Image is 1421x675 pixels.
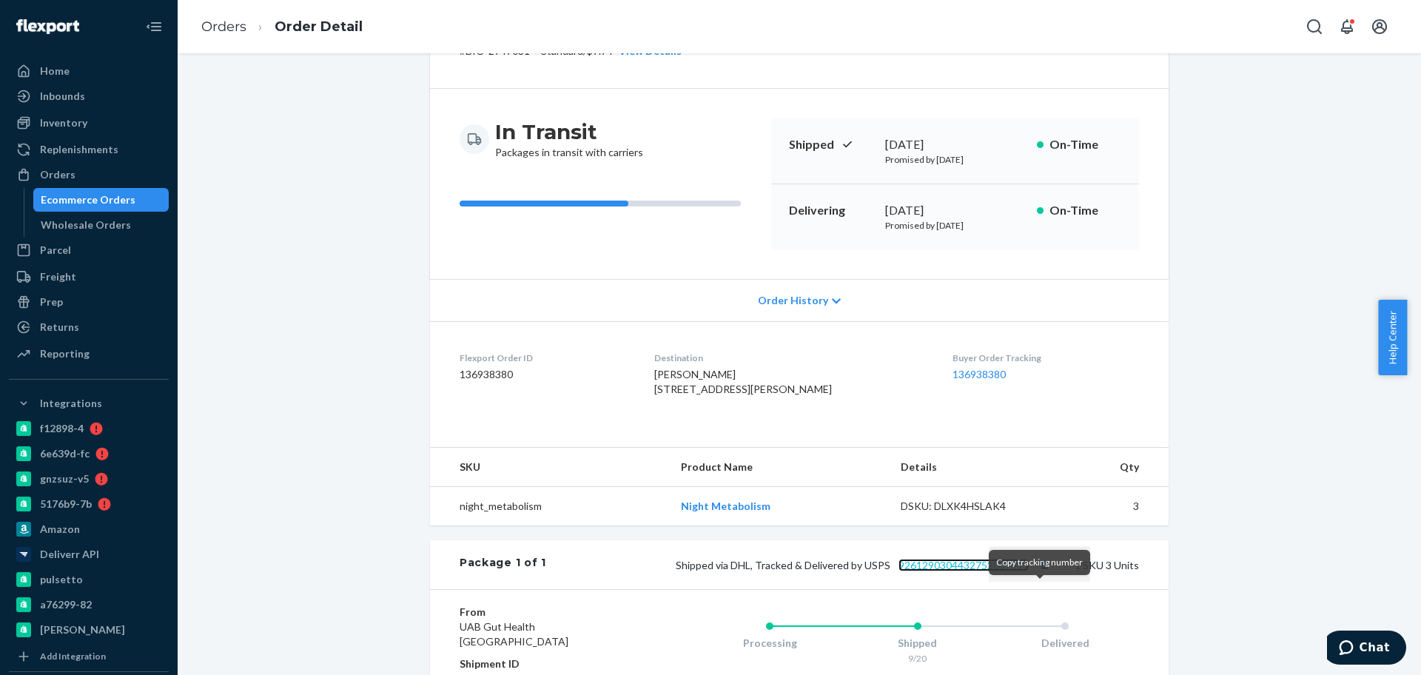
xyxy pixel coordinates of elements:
[1378,300,1407,375] button: Help Center
[189,5,374,49] ol: breadcrumbs
[9,492,169,516] a: 5176b9-7b
[40,547,99,562] div: Deliverr API
[696,636,844,651] div: Processing
[9,618,169,642] a: [PERSON_NAME]
[1049,136,1121,153] p: On-Time
[991,636,1139,651] div: Delivered
[889,448,1052,487] th: Details
[885,202,1025,219] div: [DATE]
[9,111,169,135] a: Inventory
[9,265,169,289] a: Freight
[40,269,76,284] div: Freight
[40,295,63,309] div: Prep
[9,59,169,83] a: Home
[40,622,125,637] div: [PERSON_NAME]
[885,153,1025,166] p: Promised by [DATE]
[33,213,169,237] a: Wholesale Orders
[9,568,169,591] a: pulsetto
[9,290,169,314] a: Prep
[16,19,79,34] img: Flexport logo
[40,89,85,104] div: Inbounds
[758,293,828,308] span: Order History
[430,487,669,526] td: night_metabolism
[901,499,1040,514] div: DSKU: DLXK4HSLAK4
[460,656,636,671] dt: Shipment ID
[430,448,669,487] th: SKU
[41,218,131,232] div: Wholesale Orders
[1332,12,1362,41] button: Open notifications
[460,352,631,364] dt: Flexport Order ID
[495,118,643,145] h3: In Transit
[1300,12,1329,41] button: Open Search Box
[40,471,89,486] div: gnzsuz-v5
[1365,12,1394,41] button: Open account menu
[9,417,169,440] a: f12898-4
[9,138,169,161] a: Replenishments
[460,555,546,574] div: Package 1 of 1
[9,517,169,541] a: Amazon
[789,202,873,219] p: Delivering
[139,12,169,41] button: Close Navigation
[996,557,1083,568] span: Copy tracking number
[460,367,631,382] dd: 136938380
[275,19,363,35] a: Order Detail
[9,163,169,187] a: Orders
[1327,631,1406,668] iframe: Opens a widget where you can chat to one of our agents
[40,320,79,335] div: Returns
[1051,448,1169,487] th: Qty
[676,559,1054,571] span: Shipped via DHL, Tracked & Delivered by USPS
[40,64,70,78] div: Home
[40,167,75,182] div: Orders
[40,346,90,361] div: Reporting
[9,84,169,108] a: Inbounds
[33,188,169,212] a: Ecommerce Orders
[9,467,169,491] a: gnzsuz-v5
[9,342,169,366] a: Reporting
[9,648,169,665] a: Add Integration
[201,19,246,35] a: Orders
[40,497,92,511] div: 5176b9-7b
[844,652,992,665] div: 9/20
[789,136,873,153] p: Shipped
[898,559,1029,571] a: 9261290304432752037513
[40,446,90,461] div: 6e639d-fc
[1049,202,1121,219] p: On-Time
[681,500,770,512] a: Night Metabolism
[40,142,118,157] div: Replenishments
[953,352,1139,364] dt: Buyer Order Tracking
[40,650,106,662] div: Add Integration
[546,555,1139,574] div: 1 SKU 3 Units
[654,352,930,364] dt: Destination
[669,448,888,487] th: Product Name
[40,597,92,612] div: a76299-82
[844,636,992,651] div: Shipped
[40,243,71,258] div: Parcel
[40,421,84,436] div: f12898-4
[9,392,169,415] button: Integrations
[9,442,169,466] a: 6e639d-fc
[654,368,832,395] span: [PERSON_NAME] [STREET_ADDRESS][PERSON_NAME]
[40,396,102,411] div: Integrations
[460,620,568,648] span: UAB Gut Health [GEOGRAPHIC_DATA]
[953,368,1006,380] a: 136938380
[9,593,169,617] a: a76299-82
[885,136,1025,153] div: [DATE]
[1051,487,1169,526] td: 3
[41,192,135,207] div: Ecommerce Orders
[40,522,80,537] div: Amazon
[40,115,87,130] div: Inventory
[495,118,643,160] div: Packages in transit with carriers
[40,572,83,587] div: pulsetto
[9,543,169,566] a: Deliverr API
[9,315,169,339] a: Returns
[9,238,169,262] a: Parcel
[885,219,1025,232] p: Promised by [DATE]
[460,605,636,619] dt: From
